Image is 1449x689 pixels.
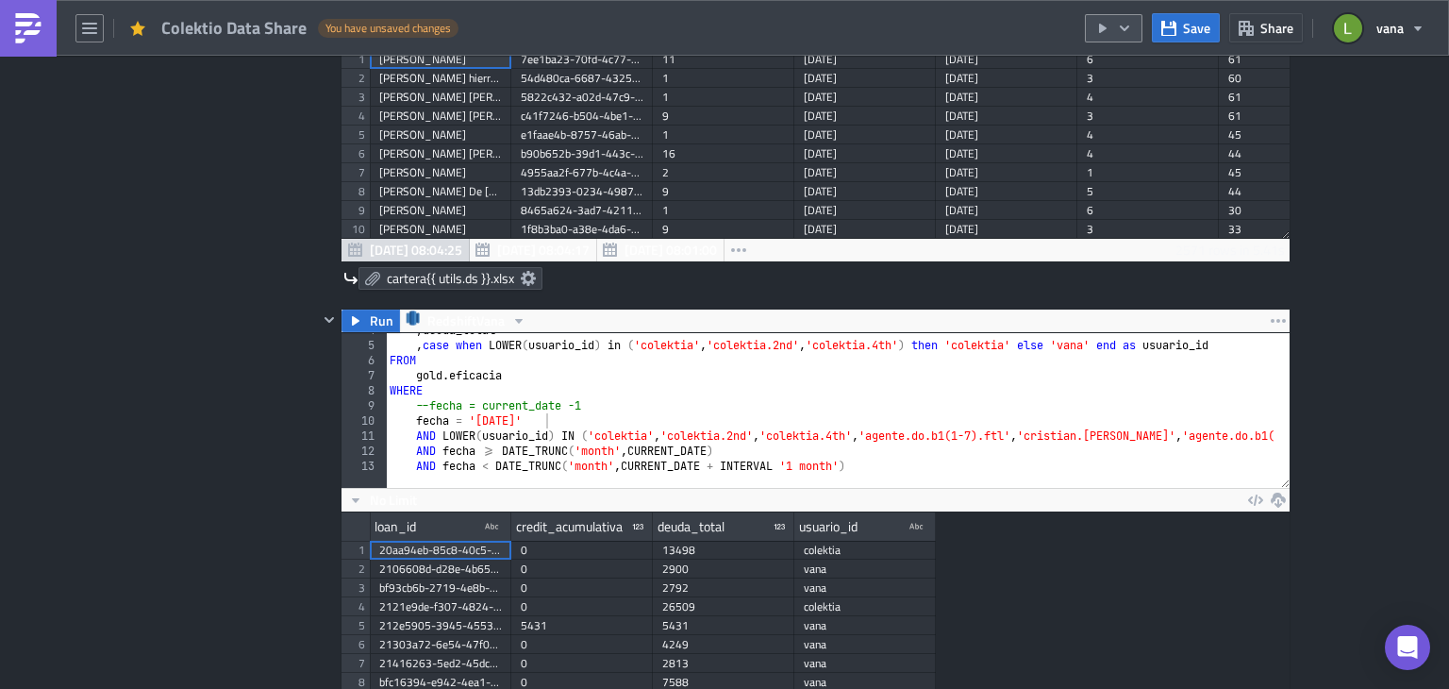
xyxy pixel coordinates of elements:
[945,220,1068,239] div: [DATE]
[379,201,502,220] div: [PERSON_NAME]
[662,560,785,579] div: 2900
[1323,8,1435,49] button: vana
[387,270,514,287] span: cartera{{ utils.ds }}.xlsx
[804,69,926,88] div: [DATE]
[804,50,926,69] div: [DATE]
[1228,50,1351,69] div: 61
[804,88,926,107] div: [DATE]
[379,579,502,597] div: bf93cb6b-2719-4e8b-a7df-12ef9b207b43
[804,107,926,126] div: [DATE]
[804,560,926,579] div: vana
[521,220,643,239] div: 1f8b3ba0-a38e-4da6-b86a-73db56105159
[804,541,926,560] div: colektia
[370,310,393,332] span: Run
[662,144,785,163] div: 16
[469,239,597,261] button: [DATE] 08:04:17
[341,368,387,383] div: 7
[379,50,502,69] div: [PERSON_NAME]
[1229,13,1303,42] button: Share
[804,220,926,239] div: [DATE]
[341,459,387,474] div: 13
[945,50,1068,69] div: [DATE]
[662,50,785,69] div: 11
[325,21,451,36] span: You have unsaved changes
[658,513,724,541] div: deuda_total
[1087,182,1209,201] div: 5
[662,616,785,635] div: 5431
[399,310,533,332] button: RedshiftVana
[804,126,926,144] div: [DATE]
[521,182,643,201] div: 13db2393-0234-4987-946d-6c4b93ef47e5
[370,490,417,510] span: No Limit
[1087,107,1209,126] div: 3
[521,201,643,220] div: 8465a624-3ad7-4211-bb3d-3b3bc1112a92
[341,310,400,332] button: Run
[945,88,1068,107] div: [DATE]
[521,654,643,673] div: 0
[379,144,502,163] div: [PERSON_NAME] [PERSON_NAME]
[341,239,470,261] button: [DATE] 08:04:25
[662,182,785,201] div: 9
[1228,220,1351,239] div: 33
[662,201,785,220] div: 1
[804,163,926,182] div: [DATE]
[1087,163,1209,182] div: 1
[1260,18,1293,38] span: Share
[662,126,785,144] div: 1
[521,50,643,69] div: 7ee1ba23-70fd-4c77-8f09-1731edc0b465
[341,444,387,459] div: 12
[379,163,502,182] div: [PERSON_NAME]
[945,163,1068,182] div: [DATE]
[945,201,1068,220] div: [DATE]
[379,69,502,88] div: [PERSON_NAME] hierro [PERSON_NAME]
[341,429,387,444] div: 11
[427,310,505,332] span: RedshiftVana
[379,635,502,654] div: 21303a72-6e54-47f0-898c-69523070b097
[521,597,643,616] div: 0
[516,513,623,541] div: credit_acumulativa
[161,17,308,39] span: Colektio Data Share
[341,489,424,512] button: No Limit
[596,239,724,261] button: [DATE] 08:01:00
[521,126,643,144] div: e1faae4b-8757-46ab-9c4f-6ba962c7644a
[1087,220,1209,239] div: 3
[804,201,926,220] div: [DATE]
[1385,625,1430,670] div: Open Intercom Messenger
[521,635,643,654] div: 0
[1332,12,1364,44] img: Avatar
[1228,126,1351,144] div: 45
[1228,163,1351,182] div: 45
[8,8,901,23] body: Rich Text Area. Press ALT-0 for help.
[804,182,926,201] div: [DATE]
[379,654,502,673] div: 21416263-5ed2-45dc-b2e6-0d2af1894b92
[379,541,502,560] div: 20aa94eb-85c8-40c5-8331-99028624016e
[1376,18,1404,38] span: vana
[1228,182,1351,201] div: 44
[945,126,1068,144] div: [DATE]
[521,163,643,182] div: 4955aa2f-677b-4c4a-8598-c8e8e0682672
[945,69,1068,88] div: [DATE]
[662,654,785,673] div: 2813
[804,616,926,635] div: vana
[379,560,502,579] div: 2106608d-d28e-4b65-bc39-349828574aa1
[662,597,785,616] div: 26509
[521,107,643,126] div: c41f7246-b504-4be1-a24c-57753e0c91b1
[521,144,643,163] div: b90b652b-39d1-443c-9992-4e7ba2d2f970
[379,182,502,201] div: [PERSON_NAME] De [PERSON_NAME]
[379,126,502,144] div: [PERSON_NAME]
[804,579,926,597] div: vana
[379,597,502,616] div: 2121e9de-f307-4824-9246-755ec16f1dfd
[804,144,926,163] div: [DATE]
[1087,126,1209,144] div: 4
[804,654,926,673] div: vana
[521,616,643,635] div: 5431
[1087,50,1209,69] div: 6
[1228,107,1351,126] div: 61
[1087,69,1209,88] div: 3
[1183,18,1210,38] span: Save
[370,240,462,260] span: [DATE] 08:04:25
[13,13,43,43] img: PushMetrics
[1228,69,1351,88] div: 60
[379,88,502,107] div: [PERSON_NAME] [PERSON_NAME]
[341,353,387,368] div: 6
